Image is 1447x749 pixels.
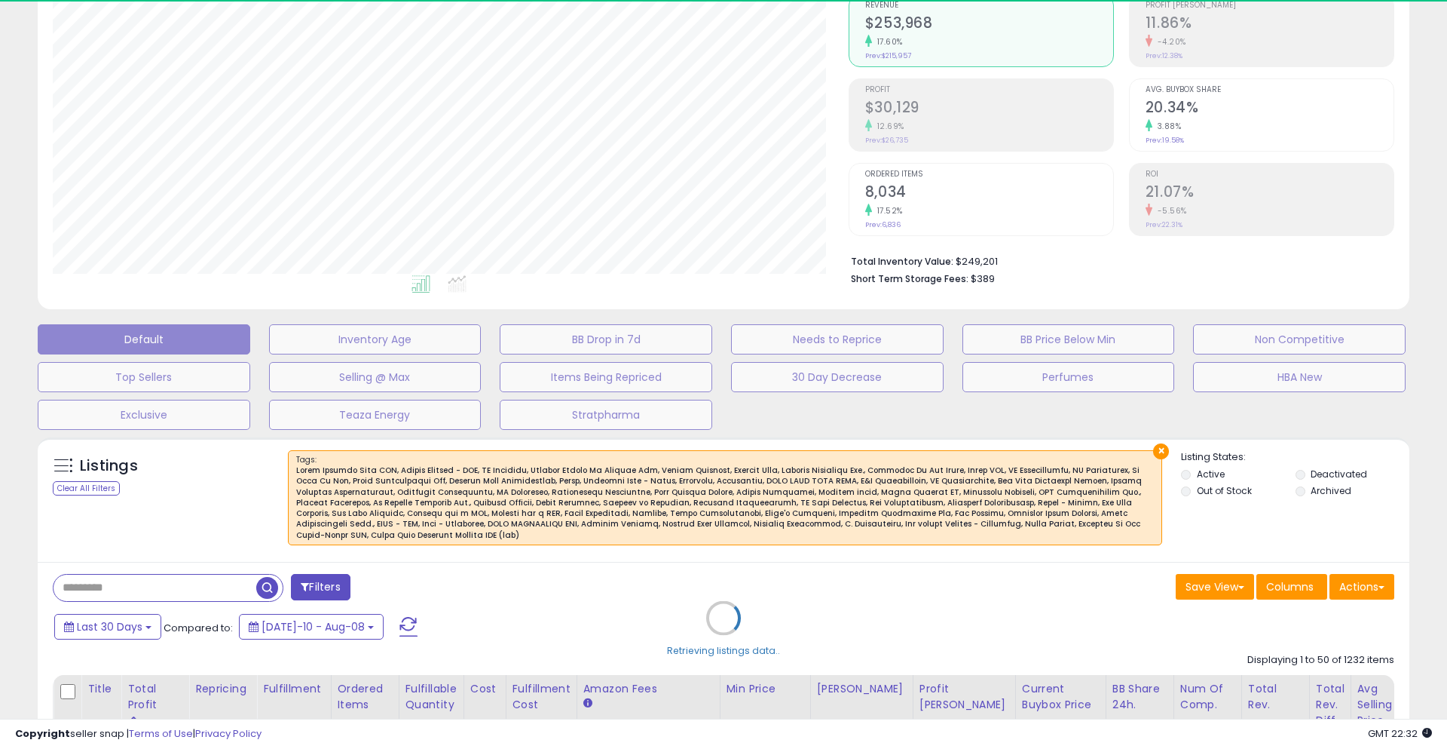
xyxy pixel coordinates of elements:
small: Prev: 12.38% [1146,51,1182,60]
small: 3.88% [1152,121,1182,132]
small: -5.56% [1152,205,1187,216]
h2: 20.34% [1146,99,1393,119]
div: Retrieving listings data.. [667,644,780,658]
h2: 21.07% [1146,183,1393,204]
button: Needs to Reprice [731,324,944,355]
small: 12.69% [872,121,904,132]
span: $389 [971,272,995,286]
h2: $253,968 [865,14,1113,35]
small: 17.52% [872,205,903,216]
small: Prev: $26,735 [865,136,908,145]
small: 17.60% [872,36,903,48]
small: Prev: 6,836 [865,220,901,229]
button: BB Price Below Min [962,324,1175,355]
button: Perfumes [962,362,1175,392]
button: 30 Day Decrease [731,362,944,392]
button: Teaza Energy [269,400,482,430]
button: HBA New [1193,362,1406,392]
button: BB Drop in 7d [500,324,712,355]
b: Short Term Storage Fees: [851,272,968,285]
h2: 11.86% [1146,14,1393,35]
small: Prev: 19.58% [1146,136,1184,145]
button: Stratpharma [500,400,712,430]
small: Prev: 22.31% [1146,220,1182,229]
button: Inventory Age [269,324,482,355]
span: Avg. Buybox Share [1146,86,1393,94]
button: Non Competitive [1193,324,1406,355]
span: Profit [865,86,1113,94]
button: Top Sellers [38,362,250,392]
b: Total Inventory Value: [851,255,953,268]
div: seller snap | | [15,727,262,741]
small: Prev: $215,957 [865,51,911,60]
span: Ordered Items [865,170,1113,179]
strong: Copyright [15,726,70,741]
button: Items Being Repriced [500,362,712,392]
button: Exclusive [38,400,250,430]
span: Revenue [865,2,1113,10]
button: Selling @ Max [269,362,482,392]
li: $249,201 [851,251,1383,269]
span: ROI [1146,170,1393,179]
h2: 8,034 [865,183,1113,204]
span: Profit [PERSON_NAME] [1146,2,1393,10]
button: Default [38,324,250,355]
h2: $30,129 [865,99,1113,119]
small: -4.20% [1152,36,1186,48]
